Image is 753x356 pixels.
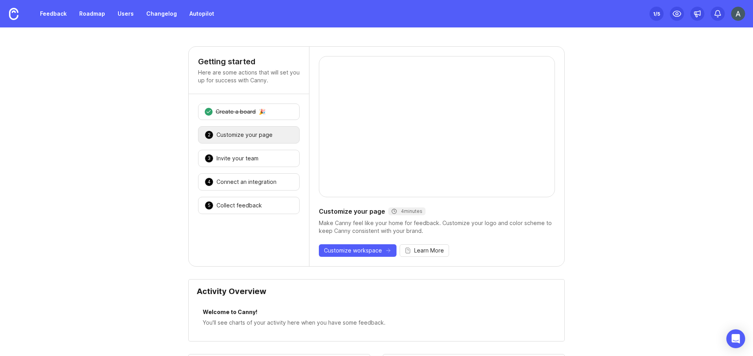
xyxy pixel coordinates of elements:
a: Autopilot [185,7,219,21]
span: Customize workspace [324,247,382,254]
button: Customize workspace [319,244,397,257]
div: You'll see charts of your activity here when you have some feedback. [203,318,550,327]
a: Changelog [142,7,182,21]
div: Open Intercom Messenger [726,329,745,348]
a: Roadmap [75,7,110,21]
img: Canny Home [9,8,18,20]
div: 🎉 [259,109,266,114]
div: Customize your page [319,207,555,216]
h4: Getting started [198,56,300,67]
button: Learn More [400,244,449,257]
div: Make Canny feel like your home for feedback. Customize your logo and color scheme to keep Canny c... [319,219,555,235]
div: Welcome to Canny! [203,308,550,318]
button: 1/5 [649,7,664,21]
div: Activity Overview [196,287,557,302]
div: Create a board [216,108,256,116]
div: 2 [205,131,213,139]
div: 4 [205,178,213,186]
div: Customize your page [216,131,273,139]
div: 4 minutes [391,208,422,214]
div: Connect an integration [216,178,276,186]
span: Learn More [414,247,444,254]
p: Here are some actions that will set you up for success with Canny. [198,69,300,84]
img: Alex Delgado [731,7,745,21]
div: Collect feedback [216,202,262,209]
div: 1 /5 [653,8,660,19]
a: Users [113,7,138,21]
div: 5 [205,201,213,210]
div: 3 [205,154,213,163]
a: Feedback [35,7,71,21]
div: Invite your team [216,154,258,162]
